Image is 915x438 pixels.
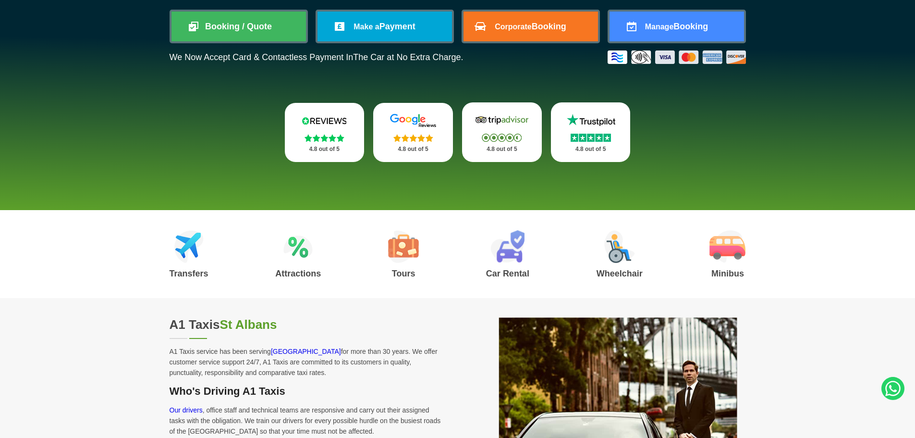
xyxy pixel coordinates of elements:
p: 4.8 out of 5 [561,143,620,155]
h2: A1 Taxis [170,317,446,332]
p: A1 Taxis service has been serving for more than 30 years. We offer customer service support 24/7,... [170,346,446,378]
img: Tours [388,230,419,263]
p: , office staff and technical teams are responsive and carry out their assigned tasks with the obl... [170,405,446,437]
span: St Albans [220,317,277,332]
span: Corporate [495,23,531,31]
img: Google [384,113,442,128]
a: [GEOGRAPHIC_DATA] [271,348,341,355]
img: Stars [393,134,433,142]
p: We Now Accept Card & Contactless Payment In [170,52,464,63]
img: Tripadvisor [473,113,531,127]
img: Airport Transfers [174,230,204,263]
img: Stars [305,134,344,142]
a: Make aPayment [317,12,452,41]
a: Booking / Quote [171,12,306,41]
a: Tripadvisor Stars 4.8 out of 5 [462,102,542,162]
span: Manage [645,23,674,31]
h3: Attractions [275,269,321,278]
p: 4.8 out of 5 [295,143,354,155]
img: Stars [482,134,522,142]
h3: Car Rental [486,269,529,278]
a: Trustpilot Stars 4.8 out of 5 [551,102,631,162]
p: 4.8 out of 5 [384,143,442,155]
h3: Transfers [170,269,208,278]
h3: Who's Driving A1 Taxis [170,385,446,398]
span: Make a [354,23,379,31]
p: 4.8 out of 5 [473,143,531,155]
img: Credit And Debit Cards [608,50,746,64]
a: Reviews.io Stars 4.8 out of 5 [285,103,365,162]
img: Wheelchair [604,230,635,263]
a: ManageBooking [610,12,744,41]
img: Minibus [709,230,745,263]
h3: Tours [388,269,419,278]
img: Trustpilot [562,113,620,127]
img: Stars [571,134,611,142]
h3: Minibus [709,269,745,278]
h3: Wheelchair [597,269,643,278]
img: Reviews.io [295,113,353,128]
a: Our drivers [170,406,203,414]
img: Attractions [283,230,313,263]
span: The Car at No Extra Charge. [353,52,463,62]
a: CorporateBooking [464,12,598,41]
a: Google Stars 4.8 out of 5 [373,103,453,162]
img: Car Rental [490,230,525,263]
